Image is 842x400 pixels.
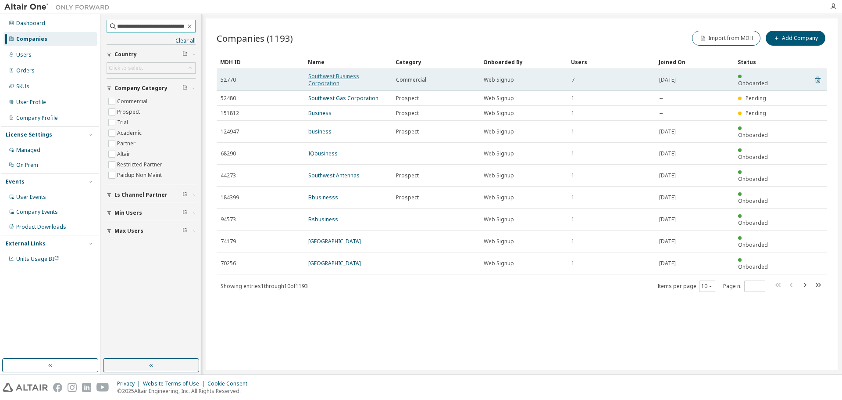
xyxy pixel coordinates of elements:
span: [DATE] [659,260,676,267]
span: Web Signup [484,216,514,223]
span: Onboarded [738,79,768,87]
span: [DATE] [659,216,676,223]
span: -- [659,95,663,102]
span: 74179 [221,238,236,245]
div: Status [738,55,774,69]
span: 1 [571,150,574,157]
a: Southwest Antennas [308,172,360,179]
div: Joined On [659,55,731,69]
div: Name [308,55,389,69]
div: External Links [6,240,46,247]
div: Company Events [16,209,58,216]
span: Web Signup [484,76,514,83]
span: Is Channel Partner [114,191,168,198]
span: 1 [571,172,574,179]
div: User Events [16,194,46,201]
span: Onboarded [738,263,768,270]
span: Page n. [723,281,765,292]
span: 1 [571,194,574,201]
div: MDH ID [220,55,301,69]
img: youtube.svg [96,383,109,392]
span: Commercial [396,76,426,83]
button: Country [107,45,196,64]
a: Bsbusiness [308,216,338,223]
button: Add Company [766,31,825,46]
span: 7 [571,76,574,83]
div: Events [6,178,25,185]
label: Academic [117,128,143,138]
span: Web Signup [484,150,514,157]
span: 1 [571,110,574,117]
span: 1 [571,216,574,223]
p: © 2025 Altair Engineering, Inc. All Rights Reserved. [117,387,253,395]
span: Onboarded [738,131,768,139]
div: SKUs [16,83,29,90]
img: facebook.svg [53,383,62,392]
span: 70256 [221,260,236,267]
a: [GEOGRAPHIC_DATA] [308,238,361,245]
span: 44273 [221,172,236,179]
a: Southwest Business Corporation [308,72,359,87]
span: Clear filter [182,227,188,234]
span: Prospect [396,95,419,102]
span: Clear filter [182,209,188,216]
span: Units Usage BI [16,255,59,263]
div: On Prem [16,162,38,169]
a: [GEOGRAPHIC_DATA] [308,259,361,267]
img: Altair One [4,3,114,11]
span: 52480 [221,95,236,102]
span: 68290 [221,150,236,157]
span: 1 [571,238,574,245]
label: Altair [117,149,132,159]
span: 1 [571,260,574,267]
a: Business [308,109,332,117]
button: Max Users [107,221,196,241]
label: Trial [117,117,130,128]
div: User Profile [16,99,46,106]
span: [DATE] [659,150,676,157]
span: Onboarded [738,175,768,183]
div: Users [571,55,652,69]
a: business [308,128,332,135]
label: Partner [117,138,137,149]
span: Web Signup [484,194,514,201]
a: Bbusinesss [308,194,338,201]
span: 1 [571,95,574,102]
div: License Settings [6,131,52,138]
span: 52770 [221,76,236,83]
span: Web Signup [484,95,514,102]
span: Showing entries 1 through 10 of 1193 [221,282,308,290]
button: Company Category [107,79,196,98]
img: altair_logo.svg [3,383,48,392]
span: [DATE] [659,172,676,179]
span: Web Signup [484,128,514,135]
span: -- [659,110,663,117]
span: Onboarded [738,197,768,205]
div: Privacy [117,380,143,387]
span: Company Category [114,85,168,92]
div: Onboarded By [483,55,564,69]
span: Clear filter [182,191,188,198]
div: Website Terms of Use [143,380,207,387]
span: Prospect [396,128,419,135]
div: Orders [16,67,35,74]
span: Companies (1193) [217,32,293,44]
span: [DATE] [659,76,676,83]
span: Onboarded [738,219,768,227]
a: Clear all [107,37,196,44]
label: Paidup Non Maint [117,170,164,180]
span: 151812 [221,110,239,117]
span: Web Signup [484,172,514,179]
span: Country [114,51,137,58]
button: Is Channel Partner [107,185,196,205]
span: Pending [746,109,766,117]
div: Cookie Consent [207,380,253,387]
label: Restricted Partner [117,159,164,170]
a: Southwest Gas Corporation [308,94,378,102]
button: Import from MDH [692,31,760,46]
div: Product Downloads [16,223,66,231]
span: [DATE] [659,194,676,201]
span: Web Signup [484,260,514,267]
span: Clear filter [182,51,188,58]
span: Max Users [114,227,143,234]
